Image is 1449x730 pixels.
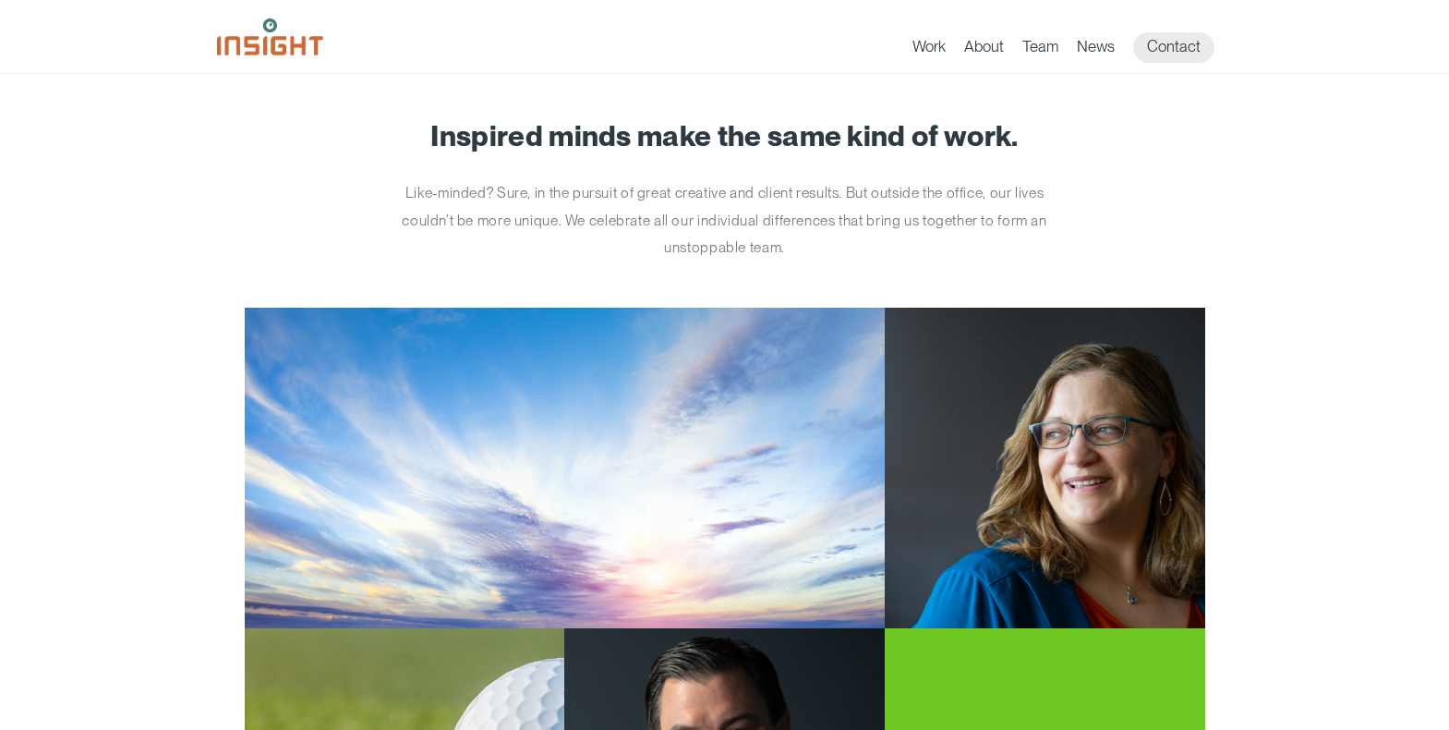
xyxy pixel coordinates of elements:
a: News [1077,37,1115,63]
a: About [964,37,1004,63]
p: Like-minded? Sure, in the pursuit of great creative and client results. But outside the office, o... [379,179,1071,262]
nav: primary navigation menu [912,32,1233,63]
h1: Inspired minds make the same kind of work. [245,120,1205,152]
img: Insight Marketing Design [217,18,323,55]
a: Jill Smith [245,308,1205,628]
a: Work [912,37,946,63]
a: Team [1022,37,1058,63]
a: Contact [1133,32,1214,63]
img: Jill Smith [885,308,1205,628]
